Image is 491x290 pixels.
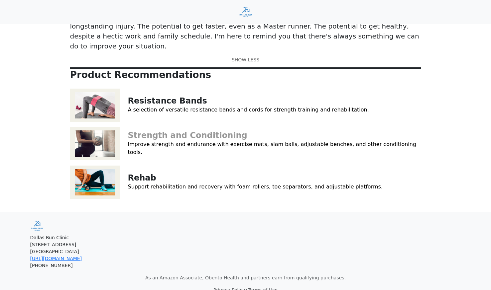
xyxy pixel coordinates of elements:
[128,183,383,190] a: Support rehabilitation and recovery with foam rollers, toe separators, and adjustable platforms.
[30,256,82,261] a: [URL][DOMAIN_NAME]
[128,107,369,113] a: A selection of versatile resistance bands and cords for strength training and rehabilitation.
[128,96,207,106] a: Resistance Bands
[128,173,156,182] a: Rehab
[70,69,421,81] p: Product Recommendations
[239,6,253,18] img: Dallas Run Clinic
[70,127,120,160] img: Strength and Conditioning
[70,89,120,122] img: Resistance Bands
[30,234,461,269] p: Dallas Run Clinic [STREET_ADDRESS] [GEOGRAPHIC_DATA] [PHONE_NUMBER]
[70,1,421,51] p: Like you, I am a runner. By profession, I’m a physical therapist and running coach. After working...
[70,166,120,199] img: Rehab
[30,220,44,232] img: Dallas Run Clinic
[128,141,417,155] a: Improve strength and endurance with exercise mats, slam balls, adjustable benches, and other cond...
[128,131,247,140] a: Strength and Conditioning
[30,274,461,281] p: As an Amazon Associate, Obento Health and partners earn from qualifying purchases.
